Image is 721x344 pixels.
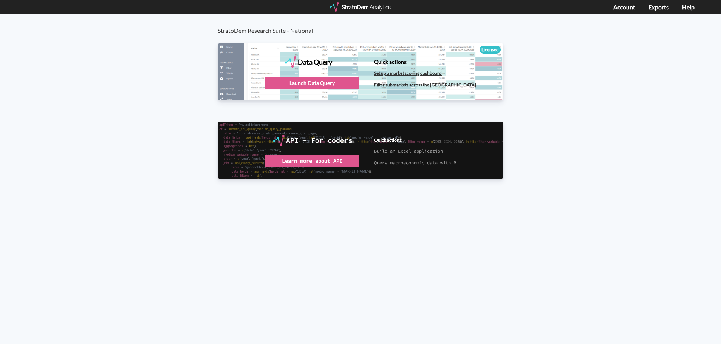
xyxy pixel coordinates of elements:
div: API - For coders [286,135,353,146]
div: Launch Data Query [265,77,359,89]
div: Licensed [480,46,501,54]
a: Set up a market scoring dashboard [374,70,442,76]
h4: Quick actions: [374,137,456,142]
a: Exports [648,3,669,11]
div: Learn more about API [265,155,359,167]
div: Data Query [298,56,332,68]
a: Build an Excel application [374,148,443,154]
a: Account [613,3,635,11]
h3: StratoDem Research Suite - National [218,14,511,34]
a: Query macroeconomic data with R [374,160,456,165]
a: Filter submarkets across the [GEOGRAPHIC_DATA] [374,82,476,88]
a: Help [682,3,695,11]
h4: Quick actions: [374,59,476,65]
